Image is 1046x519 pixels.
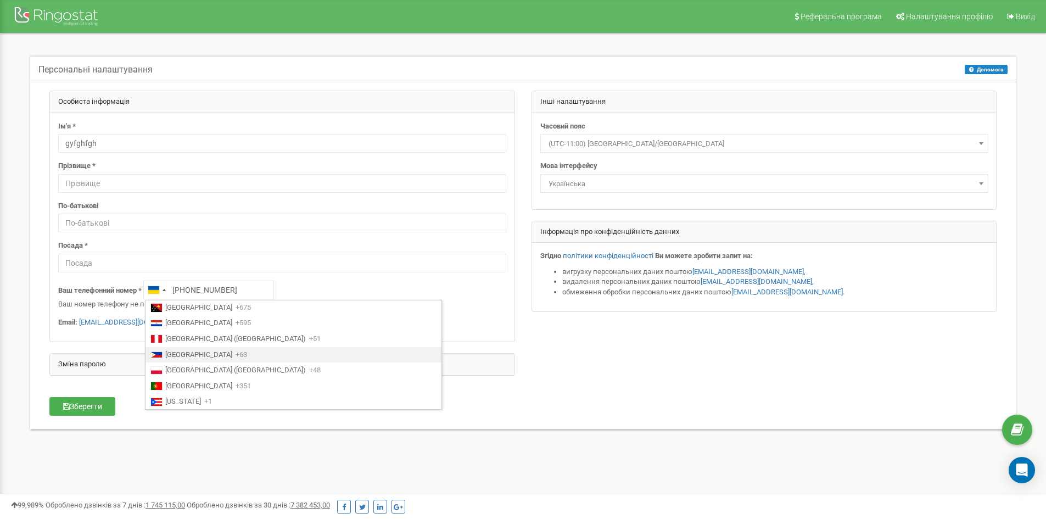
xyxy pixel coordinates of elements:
[58,241,88,251] label: Посада *
[165,365,306,376] span: [GEOGRAPHIC_DATA] ([GEOGRAPHIC_DATA])
[187,501,330,509] span: Оброблено дзвінків за 30 днів :
[165,397,201,407] span: [US_STATE]
[236,303,251,313] span: +675
[562,267,988,277] li: вигрузку персональних даних поштою ,
[906,12,993,21] span: Налаштування профілю
[58,134,506,153] input: Ім'я
[540,121,585,132] label: Часовий пояс
[165,381,232,392] span: [GEOGRAPHIC_DATA]
[309,365,321,376] span: +48
[165,334,306,344] span: [GEOGRAPHIC_DATA] ([GEOGRAPHIC_DATA])
[58,299,506,310] p: Ваш номер телефону не підтверджено. Ви можете або
[165,318,232,328] span: [GEOGRAPHIC_DATA]
[532,91,997,113] div: Інші налаштування
[204,397,212,407] span: +1
[145,300,442,410] ul: List of countries
[562,287,988,298] li: обмеження обробки персональних даних поштою .
[79,318,191,326] a: [EMAIL_ADDRESS][DOMAIN_NAME]
[544,136,985,152] span: (UTC-11:00) Pacific/Midway
[731,288,843,296] a: [EMAIL_ADDRESS][DOMAIN_NAME]
[965,65,1008,74] button: Допомога
[58,214,506,232] input: По-батькові
[236,318,251,328] span: +595
[50,91,514,113] div: Особиста інформація
[146,501,185,509] u: 1 745 115,00
[38,65,153,75] h5: Персональні налаштування
[532,221,997,243] div: Інформація про конфіденційність данних
[58,161,96,171] label: Прізвище *
[290,501,330,509] u: 7 382 453,00
[801,12,882,21] span: Реферальна програма
[540,134,988,153] span: (UTC-11:00) Pacific/Midway
[563,252,653,260] a: політики конфіденційності
[165,303,232,313] span: [GEOGRAPHIC_DATA]
[49,397,115,416] button: Зберегти
[46,501,185,509] span: Оброблено дзвінків за 7 днів :
[58,318,77,326] strong: Email:
[144,281,169,299] div: Telephone country code
[1009,457,1035,483] div: Open Intercom Messenger
[50,354,514,376] div: Зміна паролю
[58,174,506,193] input: Прізвище
[11,501,44,509] span: 99,989%
[655,252,753,260] strong: Ви можете зробити запит на:
[309,334,321,344] span: +51
[236,350,247,360] span: +63
[540,252,561,260] strong: Згідно
[1016,12,1035,21] span: Вихід
[701,277,812,286] a: [EMAIL_ADDRESS][DOMAIN_NAME]
[165,350,232,360] span: [GEOGRAPHIC_DATA]
[58,286,142,296] label: Ваш телефонний номер *
[236,381,251,392] span: +351
[692,267,804,276] a: [EMAIL_ADDRESS][DOMAIN_NAME]
[58,121,76,132] label: Ім'я *
[143,281,274,299] input: +1-800-555-55-55
[58,254,506,272] input: Посада
[562,277,988,287] li: видалення персональних даних поштою ,
[544,176,985,192] span: Українська
[540,174,988,193] span: Українська
[58,201,98,211] label: По-батькові
[540,161,597,171] label: Мова інтерфейсу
